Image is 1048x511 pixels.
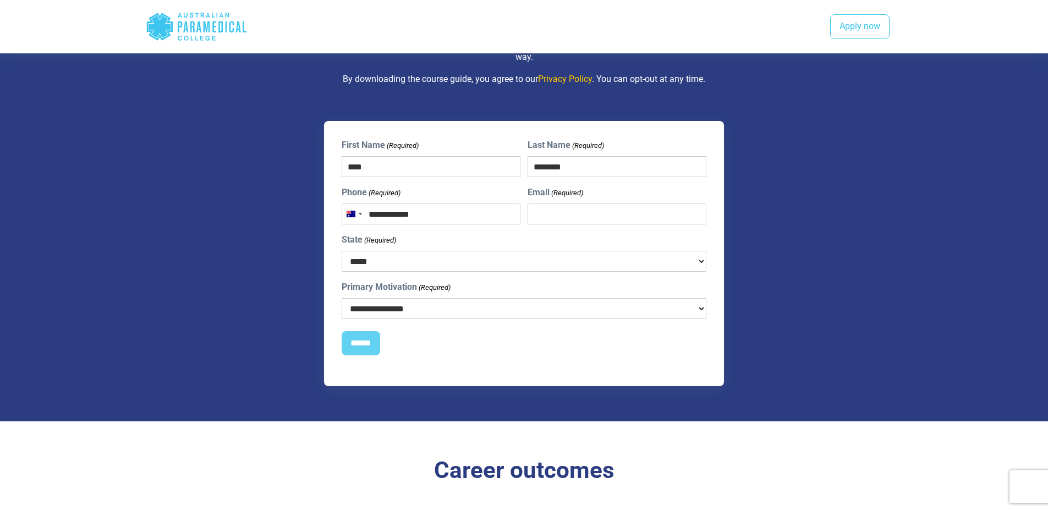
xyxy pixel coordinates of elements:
[202,457,846,485] h3: Career outcomes
[342,186,400,199] label: Phone
[342,139,419,152] label: First Name
[202,73,846,86] p: By downloading the course guide, you agree to our . You can opt-out at any time.
[342,281,451,294] label: Primary Motivation
[367,188,400,199] span: (Required)
[342,204,365,224] button: Selected country
[146,9,248,45] div: Australian Paramedical College
[830,14,890,40] a: Apply now
[538,74,592,84] a: Privacy Policy
[572,140,605,151] span: (Required)
[342,233,396,246] label: State
[528,139,604,152] label: Last Name
[551,188,584,199] span: (Required)
[418,282,451,293] span: (Required)
[386,140,419,151] span: (Required)
[528,186,583,199] label: Email
[363,235,396,246] span: (Required)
